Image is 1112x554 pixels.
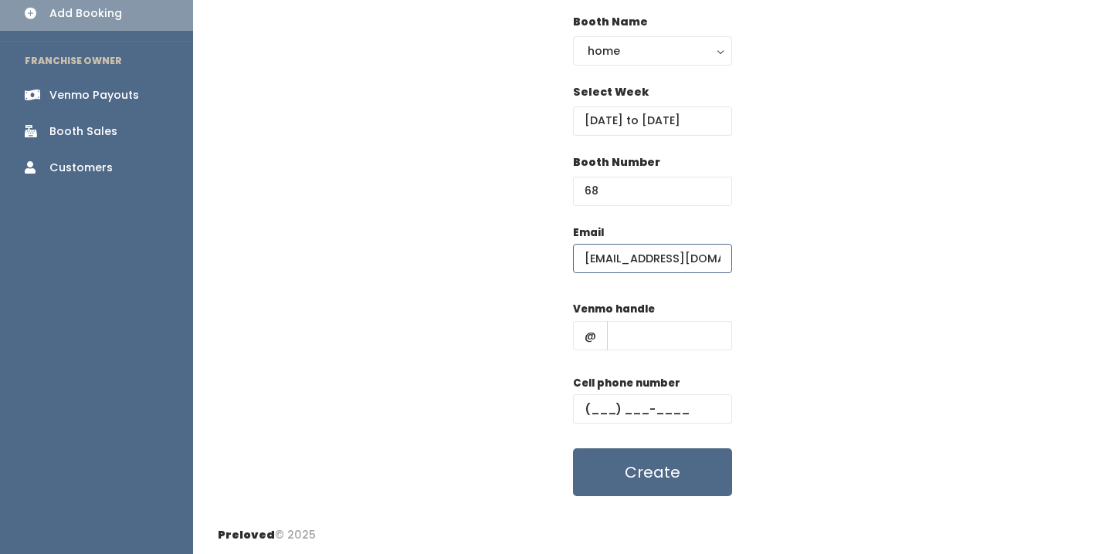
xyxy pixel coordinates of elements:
label: Cell phone number [573,376,680,391]
span: @ [573,321,608,350]
div: home [588,42,717,59]
div: Booth Sales [49,123,117,140]
span: Preloved [218,527,275,542]
label: Booth Number [573,154,660,171]
label: Email [573,225,604,241]
div: © 2025 [218,515,316,543]
label: Booth Name [573,14,648,30]
input: Booth Number [573,177,732,206]
label: Venmo handle [573,302,655,317]
input: Select week [573,106,732,136]
div: Add Booking [49,5,122,22]
label: Select Week [573,84,649,100]
button: Create [573,448,732,496]
input: (___) ___-____ [573,394,732,424]
button: home [573,36,732,66]
input: @ . [573,244,732,273]
div: Customers [49,160,113,176]
div: Venmo Payouts [49,87,139,103]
